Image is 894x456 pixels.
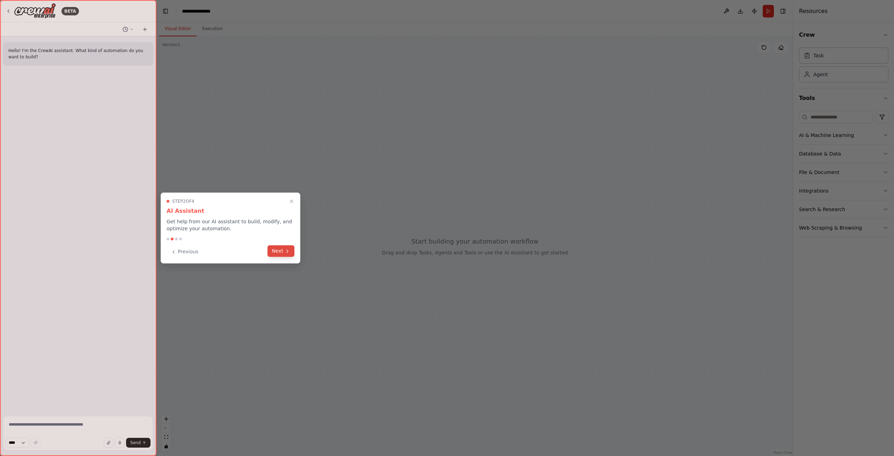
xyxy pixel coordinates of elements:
[167,246,203,258] button: Previous
[167,207,294,215] h3: AI Assistant
[161,6,170,16] button: Hide left sidebar
[287,197,296,205] button: Close walkthrough
[268,245,294,257] button: Next
[167,218,294,232] p: Get help from our AI assistant to build, modify, and optimize your automation.
[172,198,195,204] span: Step 2 of 4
